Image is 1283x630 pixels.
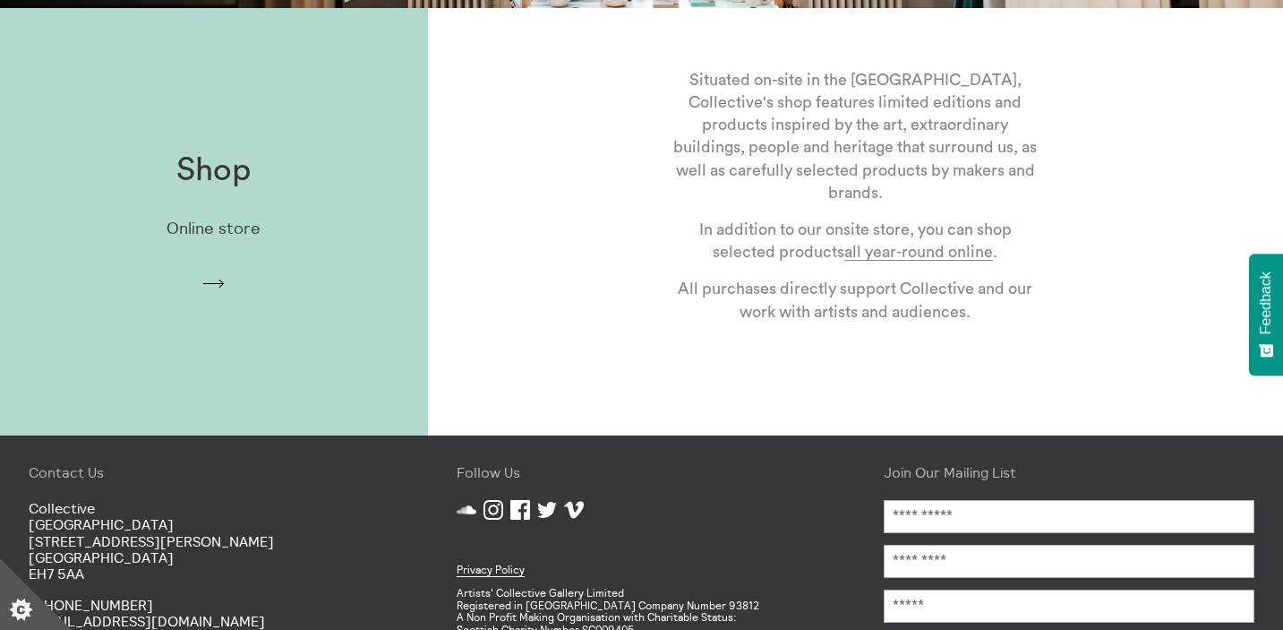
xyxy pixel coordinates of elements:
h4: Join Our Mailing List [884,464,1254,480]
p: [PHONE_NUMBER] [29,597,399,630]
p: Collective [GEOGRAPHIC_DATA] [STREET_ADDRESS][PERSON_NAME] [GEOGRAPHIC_DATA] EH7 5AA [29,500,399,583]
button: Feedback - Show survey [1249,254,1283,375]
a: Privacy Policy [457,563,525,577]
h4: Contact Us [29,464,399,480]
p: Situated on-site in the [GEOGRAPHIC_DATA], Collective's shop features limited editions and produc... [671,69,1039,204]
h1: Shop [176,152,251,189]
a: all year-round online [844,244,993,261]
h4: Follow Us [457,464,827,480]
p: All purchases directly support Collective and our work with artists and audiences. [671,278,1039,323]
span: Feedback [1258,272,1274,334]
p: Online store [167,220,261,238]
p: In addition to our onsite store, you can shop selected products . [671,219,1039,263]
